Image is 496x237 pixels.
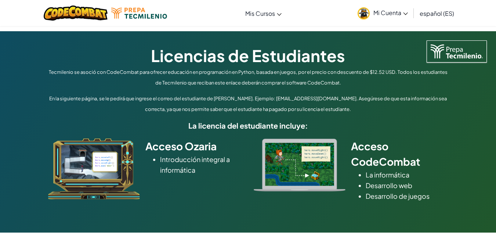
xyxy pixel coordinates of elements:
[420,10,454,17] span: español (ES)
[46,120,450,131] h5: La licencia del estudiante incluye:
[245,10,275,17] span: Mis Cursos
[373,9,408,17] span: Mi Cuenta
[48,139,140,200] img: ozaria_acodus.png
[145,139,243,154] h2: Acceso Ozaria
[44,6,108,21] img: CodeCombat logo
[358,7,370,19] img: avatar
[46,67,450,88] p: Tecmilenio se asoció con CodeCombat para ofrecer educación en programación en Python, basada en j...
[366,191,448,201] li: Desarrollo de juegos
[416,3,458,23] a: español (ES)
[254,139,345,191] img: type_real_code.png
[46,93,450,115] p: En la siguiente página, se le pedirá que ingrese el correo del estudiante de [PERSON_NAME]. Ejemp...
[354,1,412,25] a: Mi Cuenta
[242,3,285,23] a: Mis Cursos
[366,169,448,180] li: La informática
[46,44,450,67] h1: Licencias de Estudiantes
[351,139,448,169] h2: Acceso CodeCombat
[111,8,167,19] img: Tecmilenio logo
[427,40,487,62] img: Tecmilenio logo
[366,180,448,191] li: Desarrollo web
[160,154,243,175] li: Introducción integral a informática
